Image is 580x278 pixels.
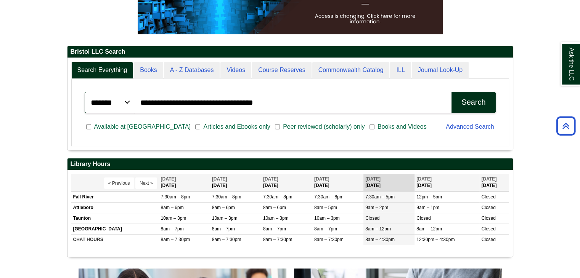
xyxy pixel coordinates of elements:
[161,194,190,200] span: 7:30am – 8pm
[71,62,133,79] a: Search Everything
[161,226,184,232] span: 8am – 7pm
[312,62,390,79] a: Commonwealth Catalog
[252,62,312,79] a: Course Reserves
[365,194,395,200] span: 7:30am – 5pm
[212,205,235,210] span: 8am – 6pm
[416,176,432,182] span: [DATE]
[412,62,469,79] a: Journal Look-Up
[370,123,374,130] input: Books and Videos
[263,237,292,242] span: 8am – 7:30pm
[212,194,241,200] span: 7:30am – 8pm
[312,174,363,191] th: [DATE]
[164,62,220,79] a: A - Z Databases
[263,205,286,210] span: 8am – 6pm
[416,205,439,210] span: 9am – 1pm
[365,176,381,182] span: [DATE]
[365,205,388,210] span: 9am – 2pm
[365,237,395,242] span: 8am – 4:30pm
[134,62,163,79] a: Books
[390,62,411,79] a: ILL
[220,62,251,79] a: Videos
[275,123,280,130] input: Peer reviewed (scholarly) only
[314,194,344,200] span: 7:30am – 8pm
[481,237,495,242] span: Closed
[374,122,430,131] span: Books and Videos
[416,237,455,242] span: 12:30pm – 4:30pm
[314,176,329,182] span: [DATE]
[363,174,415,191] th: [DATE]
[67,46,513,58] h2: Bristol LLC Search
[161,176,176,182] span: [DATE]
[210,174,261,191] th: [DATE]
[67,158,513,170] h2: Library Hours
[416,194,442,200] span: 12pm – 5pm
[161,205,184,210] span: 8am – 6pm
[212,176,227,182] span: [DATE]
[263,176,278,182] span: [DATE]
[212,216,238,221] span: 10am – 3pm
[212,226,235,232] span: 8am – 7pm
[365,216,379,221] span: Closed
[365,226,391,232] span: 8am – 12pm
[195,123,200,130] input: Articles and Ebooks only
[416,226,442,232] span: 8am – 12pm
[71,213,159,224] td: Taunton
[415,174,479,191] th: [DATE]
[461,98,485,107] div: Search
[280,122,368,131] span: Peer reviewed (scholarly) only
[212,237,241,242] span: 8am – 7:30pm
[263,216,289,221] span: 10am – 3pm
[481,226,495,232] span: Closed
[481,194,495,200] span: Closed
[71,224,159,235] td: [GEOGRAPHIC_DATA]
[71,202,159,213] td: Attleboro
[263,226,286,232] span: 8am – 7pm
[479,174,509,191] th: [DATE]
[314,205,337,210] span: 8am – 5pm
[481,205,495,210] span: Closed
[161,237,190,242] span: 8am – 7:30pm
[314,216,340,221] span: 10am – 3pm
[446,123,494,130] a: Advanced Search
[416,216,431,221] span: Closed
[554,121,578,131] a: Back to Top
[314,226,337,232] span: 8am – 7pm
[261,174,312,191] th: [DATE]
[161,216,186,221] span: 10am – 3pm
[481,176,496,182] span: [DATE]
[71,235,159,245] td: CHAT HOURS
[451,92,495,113] button: Search
[263,194,292,200] span: 7:30am – 8pm
[86,123,91,130] input: Available at [GEOGRAPHIC_DATA]
[91,122,194,131] span: Available at [GEOGRAPHIC_DATA]
[71,192,159,202] td: Fall River
[481,216,495,221] span: Closed
[200,122,273,131] span: Articles and Ebooks only
[104,177,134,189] button: « Previous
[159,174,210,191] th: [DATE]
[314,237,344,242] span: 8am – 7:30pm
[135,177,157,189] button: Next »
